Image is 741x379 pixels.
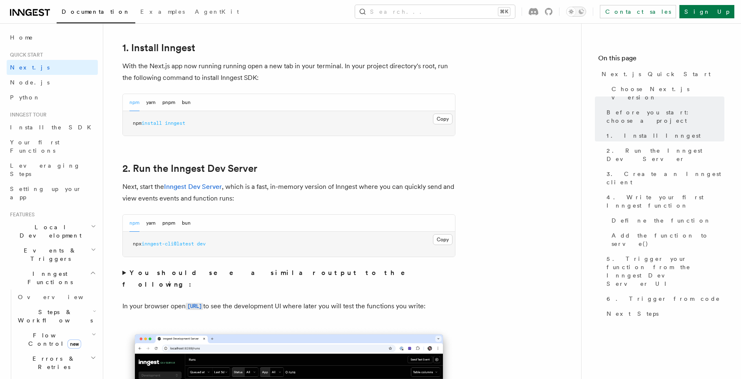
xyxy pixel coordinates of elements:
[608,228,724,251] a: Add the function to serve()
[608,82,724,105] a: Choose Next.js version
[140,8,185,15] span: Examples
[7,60,98,75] a: Next.js
[10,33,33,42] span: Home
[603,291,724,306] a: 6. Trigger from code
[608,213,724,228] a: Define the function
[142,241,194,247] span: inngest-cli@latest
[7,266,98,290] button: Inngest Functions
[129,94,139,111] button: npm
[7,246,91,263] span: Events & Triggers
[612,231,724,248] span: Add the function to serve()
[607,310,659,318] span: Next Steps
[7,223,91,240] span: Local Development
[7,120,98,135] a: Install the SDK
[433,114,453,124] button: Copy
[15,305,98,328] button: Steps & Workflows
[122,269,417,288] strong: You should see a similar output to the following:
[7,220,98,243] button: Local Development
[10,139,60,154] span: Your first Functions
[603,166,724,190] a: 3. Create an Inngest client
[355,5,515,18] button: Search...⌘K
[7,111,47,118] span: Inngest tour
[133,241,142,247] span: npx
[607,146,724,163] span: 2. Run the Inngest Dev Server
[142,120,162,126] span: install
[15,331,92,348] span: Flow Control
[122,267,455,290] summary: You should see a similar output to the following:
[607,170,724,186] span: 3. Create an Inngest client
[135,2,190,22] a: Examples
[7,90,98,105] a: Python
[433,234,453,245] button: Copy
[607,295,720,303] span: 6. Trigger from code
[7,181,98,205] a: Setting up your app
[679,5,734,18] a: Sign Up
[162,215,175,232] button: pnpm
[195,8,239,15] span: AgentKit
[10,94,40,101] span: Python
[603,190,724,213] a: 4. Write your first Inngest function
[498,7,510,16] kbd: ⌘K
[598,67,724,82] a: Next.js Quick Start
[67,339,81,349] span: new
[122,163,257,174] a: 2. Run the Inngest Dev Server
[133,120,142,126] span: npm
[122,300,455,312] p: In your browser open to see the development UI where later you will test the functions you write:
[566,7,586,17] button: Toggle dark mode
[7,52,43,58] span: Quick start
[122,181,455,204] p: Next, start the , which is a fast, in-memory version of Inngest where you can quickly send and vi...
[612,85,724,102] span: Choose Next.js version
[10,186,82,201] span: Setting up your app
[15,328,98,351] button: Flow Controlnew
[607,131,701,140] span: 1. Install Inngest
[122,42,195,54] a: 1. Install Inngest
[15,354,90,371] span: Errors & Retries
[7,243,98,266] button: Events & Triggers
[62,8,130,15] span: Documentation
[162,94,175,111] button: pnpm
[18,294,104,300] span: Overview
[603,143,724,166] a: 2. Run the Inngest Dev Server
[182,94,191,111] button: bun
[146,94,156,111] button: yarn
[600,5,676,18] a: Contact sales
[603,105,724,128] a: Before you start: choose a project
[7,75,98,90] a: Node.js
[15,308,93,325] span: Steps & Workflows
[7,211,35,218] span: Features
[602,70,711,78] span: Next.js Quick Start
[182,215,191,232] button: bun
[164,183,222,191] a: Inngest Dev Server
[122,60,455,84] p: With the Next.js app now running running open a new tab in your terminal. In your project directo...
[603,251,724,291] a: 5. Trigger your function from the Inngest Dev Server UI
[612,216,711,225] span: Define the function
[197,241,206,247] span: dev
[129,215,139,232] button: npm
[10,162,80,177] span: Leveraging Steps
[7,135,98,158] a: Your first Functions
[190,2,244,22] a: AgentKit
[15,290,98,305] a: Overview
[186,302,203,310] a: [URL]
[603,128,724,143] a: 1. Install Inngest
[57,2,135,23] a: Documentation
[165,120,185,126] span: inngest
[603,306,724,321] a: Next Steps
[10,79,50,86] span: Node.js
[598,53,724,67] h4: On this page
[10,64,50,71] span: Next.js
[15,351,98,374] button: Errors & Retries
[10,124,96,131] span: Install the SDK
[607,193,724,210] span: 4. Write your first Inngest function
[607,108,724,125] span: Before you start: choose a project
[7,270,90,286] span: Inngest Functions
[7,30,98,45] a: Home
[607,255,724,288] span: 5. Trigger your function from the Inngest Dev Server UI
[7,158,98,181] a: Leveraging Steps
[186,303,203,310] code: [URL]
[146,215,156,232] button: yarn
